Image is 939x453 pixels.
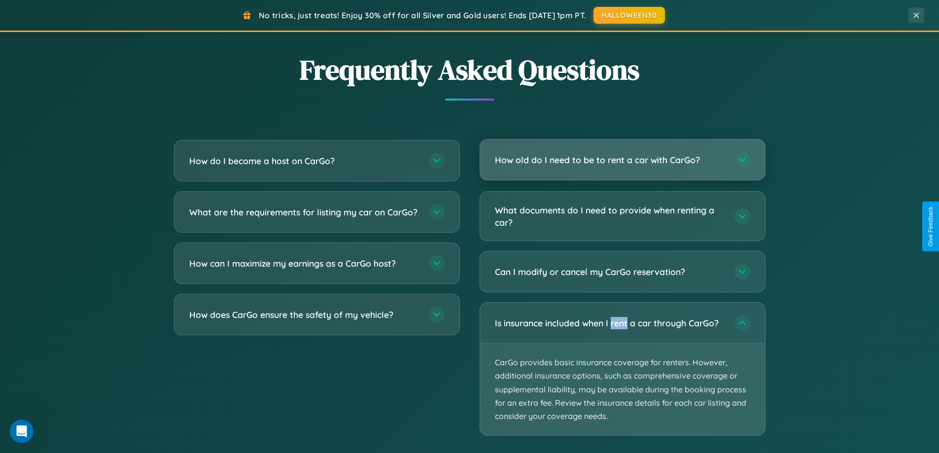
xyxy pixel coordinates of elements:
h3: Can I modify or cancel my CarGo reservation? [495,266,725,278]
div: Give Feedback [927,207,934,246]
p: CarGo provides basic insurance coverage for renters. However, additional insurance options, such ... [480,344,765,435]
h3: Is insurance included when I rent a car through CarGo? [495,317,725,329]
h3: What are the requirements for listing my car on CarGo? [189,206,419,218]
h3: How old do I need to be to rent a car with CarGo? [495,154,725,166]
h3: How can I maximize my earnings as a CarGo host? [189,257,419,270]
iframe: Intercom live chat [10,419,34,443]
button: HALLOWEEN30 [593,7,665,24]
h3: How do I become a host on CarGo? [189,155,419,167]
h3: How does CarGo ensure the safety of my vehicle? [189,309,419,321]
span: No tricks, just treats! Enjoy 30% off for all Silver and Gold users! Ends [DATE] 1pm PT. [259,10,586,20]
h3: What documents do I need to provide when renting a car? [495,204,725,228]
h2: Frequently Asked Questions [174,51,765,89]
